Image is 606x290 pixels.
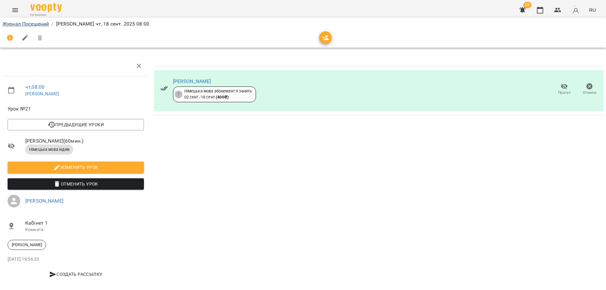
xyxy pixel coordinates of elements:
[8,178,144,190] button: Отменить Урок
[577,80,602,98] button: Отмена
[184,88,252,100] div: Німецька мова абонемент 9 занять 02 сент. - 18 сент.
[25,84,45,90] a: чт , 08:00
[173,78,211,84] a: [PERSON_NAME]
[586,4,598,16] button: RU
[3,20,603,28] nav: breadcrumb
[25,198,63,204] a: [PERSON_NAME]
[8,119,144,130] button: Предыдущие уроки
[56,20,149,28] p: [PERSON_NAME] чт, 18 сент. 2025 08:00
[523,2,532,8] span: 28
[8,240,46,250] div: [PERSON_NAME]
[8,162,144,173] button: Изменить урок
[571,6,580,15] img: avatar_s.png
[25,91,59,96] a: [PERSON_NAME]
[558,90,571,95] span: Прогул
[30,3,62,12] img: Voopty Logo
[30,13,62,17] span: For Business
[25,147,73,152] span: Німецька мова індив
[583,90,596,95] span: Отмена
[8,256,144,263] p: [DATE] 19:56:33
[25,219,144,227] span: Кабінет 1
[13,163,139,171] span: Изменить урок
[8,269,144,280] button: Создать рассылку
[51,20,53,28] li: /
[175,91,182,98] div: 7
[8,105,144,113] span: Урок №21
[10,270,141,278] span: Создать рассылку
[589,7,596,13] span: RU
[3,21,49,27] a: Журнал Посещений
[216,95,229,99] b: ( 400 ₴ )
[25,137,144,145] span: [PERSON_NAME] ( 60 мин. )
[13,180,139,188] span: Отменить Урок
[8,3,23,18] button: Menu
[552,80,577,98] button: Прогул
[13,121,139,128] span: Предыдущие уроки
[8,242,46,248] span: [PERSON_NAME]
[25,227,144,233] p: Комната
